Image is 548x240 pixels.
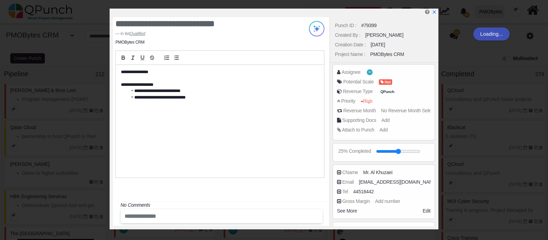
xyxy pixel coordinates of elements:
li: PMOBytes CRM [115,39,145,45]
svg: x [432,10,437,14]
a: x [432,9,437,15]
div: Loading... [473,27,510,41]
i: Edit Punch [425,9,429,14]
i: No Comments [121,202,150,208]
